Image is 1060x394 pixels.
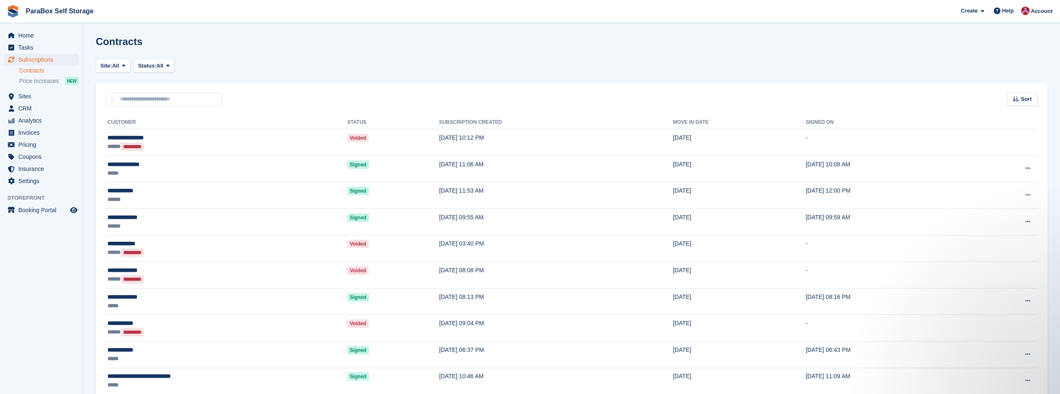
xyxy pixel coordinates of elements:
[673,315,806,341] td: [DATE]
[806,208,973,235] td: [DATE] 09:59 AM
[673,182,806,209] td: [DATE]
[673,116,806,129] th: Move in date
[806,288,973,315] td: [DATE] 08:16 PM
[7,194,83,202] span: Storefront
[347,116,439,129] th: Status
[4,163,79,175] a: menu
[157,62,164,70] span: All
[673,156,806,182] td: [DATE]
[347,134,369,142] span: Voided
[96,59,130,73] button: Site: All
[69,205,79,215] a: Preview store
[806,129,973,156] td: -
[806,182,973,209] td: [DATE] 12:00 PM
[19,67,79,75] a: Contracts
[347,346,369,354] span: Signed
[439,116,673,129] th: Subscription created
[347,266,369,275] span: Voided
[806,156,973,182] td: [DATE] 10:08 AM
[18,42,68,53] span: Tasks
[673,129,806,156] td: [DATE]
[18,151,68,163] span: Coupons
[347,213,369,222] span: Signed
[138,62,157,70] span: Status:
[439,262,673,289] td: [DATE] 08:08 PM
[439,341,673,368] td: [DATE] 06:37 PM
[4,115,79,126] a: menu
[19,77,59,85] span: Price increases
[134,59,175,73] button: Status: All
[439,288,673,315] td: [DATE] 08:13 PM
[100,62,112,70] span: Site:
[806,315,973,341] td: -
[806,262,973,289] td: -
[112,62,119,70] span: All
[347,161,369,169] span: Signed
[439,208,673,235] td: [DATE] 09:55 AM
[673,262,806,289] td: [DATE]
[4,90,79,102] a: menu
[806,341,973,368] td: [DATE] 06:43 PM
[439,235,673,262] td: [DATE] 03:40 PM
[439,129,673,156] td: [DATE] 10:12 PM
[347,372,369,381] span: Signed
[18,127,68,138] span: Invoices
[347,319,369,328] span: Voided
[18,90,68,102] span: Sites
[673,341,806,368] td: [DATE]
[4,204,79,216] a: menu
[4,151,79,163] a: menu
[1002,7,1014,15] span: Help
[18,204,68,216] span: Booking Portal
[439,156,673,182] td: [DATE] 11:06 AM
[673,208,806,235] td: [DATE]
[19,76,79,85] a: Price increases NEW
[1031,7,1053,15] span: Account
[18,163,68,175] span: Insurance
[1021,7,1030,15] img: Yan Grandjean
[65,77,79,85] div: NEW
[18,115,68,126] span: Analytics
[4,54,79,65] a: menu
[961,7,978,15] span: Create
[96,36,142,47] h1: Contracts
[18,103,68,114] span: CRM
[4,175,79,187] a: menu
[439,182,673,209] td: [DATE] 11:53 AM
[806,235,973,262] td: -
[1021,95,1032,103] span: Sort
[347,293,369,301] span: Signed
[347,187,369,195] span: Signed
[18,175,68,187] span: Settings
[4,30,79,41] a: menu
[806,116,973,129] th: Signed on
[106,116,347,129] th: Customer
[347,240,369,248] span: Voided
[4,103,79,114] a: menu
[7,5,19,18] img: stora-icon-8386f47178a22dfd0bd8f6a31ec36ba5ce8667c1dd55bd0f319d3a0aa187defe.svg
[18,30,68,41] span: Home
[22,4,97,18] a: ParaBox Self Storage
[673,235,806,262] td: [DATE]
[18,139,68,151] span: Pricing
[673,288,806,315] td: [DATE]
[4,42,79,53] a: menu
[18,54,68,65] span: Subscriptions
[439,315,673,341] td: [DATE] 09:04 PM
[4,139,79,151] a: menu
[4,127,79,138] a: menu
